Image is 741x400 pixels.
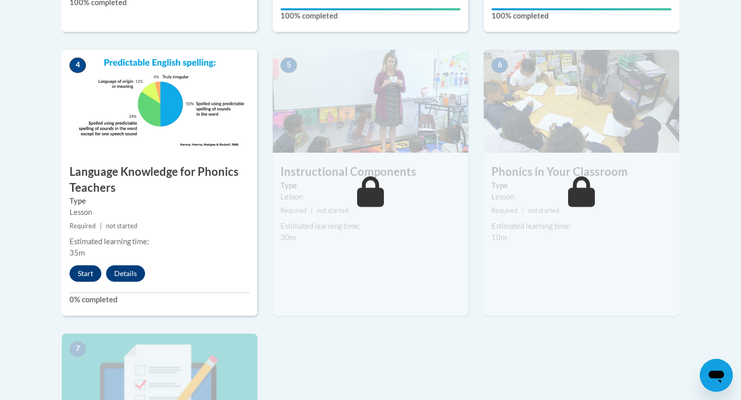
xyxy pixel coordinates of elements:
[484,164,679,180] h3: Phonics in Your Classroom
[280,58,297,73] span: 5
[311,207,313,214] span: |
[273,164,468,180] h3: Instructional Components
[491,233,507,242] span: 10m
[484,50,679,153] img: Course Image
[491,207,518,214] span: Required
[522,207,524,214] span: |
[491,58,508,73] span: 6
[491,10,672,22] label: 100% completed
[280,221,461,232] div: Estimated learning time:
[491,221,672,232] div: Estimated learning time:
[280,207,307,214] span: Required
[69,207,250,218] div: Lesson
[528,207,559,214] span: not started
[280,191,461,203] div: Lesson
[273,50,468,153] img: Course Image
[62,164,257,196] h3: Language Knowledge for Phonics Teachers
[69,222,96,230] span: Required
[69,265,101,282] button: Start
[69,58,86,73] span: 4
[69,195,250,207] label: Type
[106,265,145,282] button: Details
[491,8,672,10] div: Your progress
[69,248,85,257] span: 35m
[280,10,461,22] label: 100% completed
[280,180,461,191] label: Type
[280,8,461,10] div: Your progress
[280,233,296,242] span: 30m
[491,191,672,203] div: Lesson
[62,50,257,153] img: Course Image
[69,341,86,357] span: 7
[100,222,102,230] span: |
[317,207,348,214] span: not started
[69,236,250,247] div: Estimated learning time:
[69,294,250,305] label: 0% completed
[491,180,672,191] label: Type
[700,359,733,392] iframe: Button to launch messaging window
[106,222,137,230] span: not started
